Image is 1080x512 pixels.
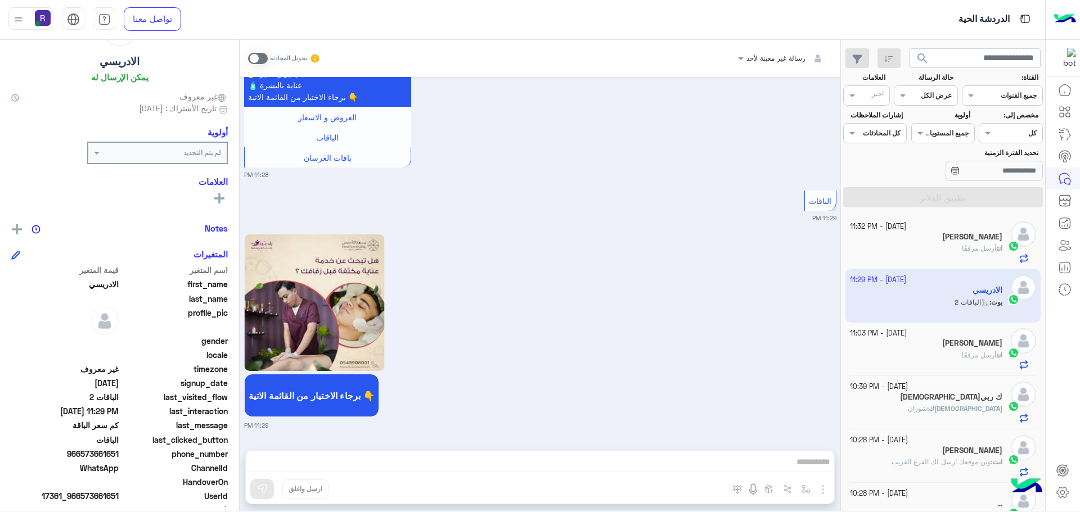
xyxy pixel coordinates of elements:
span: وين موقعك ارسل لك الفرع القريب [892,457,991,466]
img: defaultAdmin.png [1011,435,1036,460]
span: last_clicked_button [121,434,228,446]
h6: أولوية [208,127,228,137]
img: hulul-logo.png [1007,467,1046,506]
span: HandoverOn [121,476,228,488]
span: الباقات [11,434,119,446]
button: search [909,48,937,73]
span: gender [121,335,228,347]
img: profile [11,12,25,26]
button: ارسل واغلق [282,479,328,499]
small: [DATE] - 10:39 PM [850,382,908,392]
h5: .. [998,499,1002,509]
span: phone_number [121,448,228,460]
span: رسالة غير معينة لأحد [746,54,805,62]
b: لم يتم التحديد [183,148,221,157]
span: تاريخ الأشتراك : [DATE] [139,102,217,114]
span: شوران [908,404,927,413]
small: [DATE] - 11:32 PM [850,221,906,232]
span: 966573661651 [11,448,119,460]
span: null [11,335,119,347]
span: [DEMOGRAPHIC_DATA]ك [929,404,1002,413]
span: باقات العرسان [304,153,352,162]
span: last_name [121,293,228,305]
img: WhatsApp [1008,401,1019,412]
img: defaultAdmin.png [1011,328,1036,354]
img: userImage [35,10,51,26]
span: first_name [121,278,228,290]
span: قيمة المتغير [11,264,119,276]
span: profile_pic [121,307,228,333]
img: tab [98,13,111,26]
span: 2025-10-15T20:28:16.031Z [11,377,119,389]
span: UserId [121,490,228,502]
img: defaultAdmin.png [91,307,119,335]
h5: Mina Adel [942,446,1002,455]
span: locale [121,349,228,361]
span: last_message [121,419,228,431]
h6: Notes [205,223,228,233]
h5: الادريسي [100,55,139,68]
img: add [12,224,22,234]
span: غير معروف [11,363,119,375]
h6: يمكن الإرسال له [91,72,148,82]
img: WhatsApp [1008,241,1019,252]
span: 17361_966573661651 [11,490,119,502]
span: الباقات 2 [11,391,119,403]
label: العلامات [844,73,885,83]
img: Q2FwdHVyZSAoMykucG5n.png [244,234,385,371]
span: 2 [11,462,119,474]
h5: سبحانك ربي [900,392,1002,402]
span: انت [997,244,1002,252]
img: defaultAdmin.png [1011,221,1036,247]
small: [DATE] - 11:03 PM [850,328,907,339]
a: tab [93,7,115,31]
small: [DATE] - 10:28 PM [850,435,908,446]
img: tab [1018,12,1032,26]
label: تحديد الفترة الزمنية [912,148,1038,158]
b: : [991,457,1002,466]
img: Logo [1054,7,1076,31]
span: الادريسي [11,278,119,290]
span: last_visited_flow [121,391,228,403]
label: حالة الرسالة [895,73,953,83]
span: برجاء الاختيار من القائمة الاتية 👇 [249,390,375,401]
span: signup_date [121,377,228,389]
small: 11:29 PM [244,421,268,430]
h6: المتغيرات [193,249,228,259]
span: search [916,52,929,65]
span: العروض و الاسعار [298,112,357,122]
small: 11:29 PM [812,214,836,223]
span: انت [997,351,1002,359]
span: كم سعر الباقة [11,419,119,431]
span: أرسل مرفقًا [962,351,997,359]
a: تواصل معنا [124,7,181,31]
label: مخصص إلى: [980,110,1038,120]
label: القناة: [964,73,1039,83]
img: 322853014244696 [1056,48,1076,68]
img: defaultAdmin.png [1011,382,1036,407]
span: null [11,476,119,488]
span: غير معروف [179,90,228,102]
b: : [927,404,1002,413]
div: اختر [872,89,885,102]
span: انت [992,457,1002,466]
label: إشارات الملاحظات [844,110,902,120]
span: 2025-10-15T20:29:34.227Z [11,405,119,417]
small: [DATE] - 10:28 PM [850,488,908,499]
small: تحويل المحادثة [270,54,307,63]
img: WhatsApp [1008,347,1019,359]
h5: حسين سعيد [942,338,1002,348]
span: last_interaction [121,405,228,417]
span: الباقات [809,196,831,206]
button: تطبيق الفلاتر [843,187,1043,207]
span: timezone [121,363,228,375]
span: الباقات [316,133,339,142]
img: notes [31,225,40,234]
img: WhatsApp [1008,454,1019,465]
img: tab [67,13,80,26]
span: null [11,349,119,361]
span: ChannelId [121,462,228,474]
span: اسم المتغير [121,264,228,276]
label: أولوية [912,110,970,120]
p: الدردشة الحية [958,12,1010,27]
